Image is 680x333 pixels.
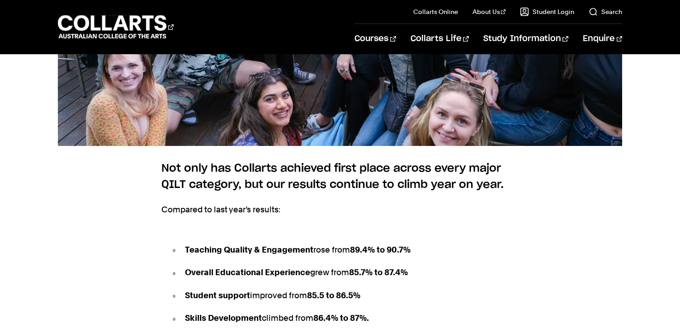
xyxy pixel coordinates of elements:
strong: 89.4% to 90.7% [350,245,411,254]
div: Go to homepage [58,14,174,40]
p: Compared to last year’s results: [161,203,519,216]
strong: 85.5 to 86.5% [307,291,360,300]
p: rose from [185,244,519,256]
a: Collarts Life [411,24,469,54]
strong: Overall Educational Experience [185,267,310,277]
p: grew from [185,266,519,279]
a: Student Login [520,7,574,16]
a: About Us [472,7,506,16]
a: Search [589,7,622,16]
strong: Skills Development [185,313,262,323]
a: Study Information [483,24,568,54]
h6: Not only has Collarts achieved first place across every major QILT category, but our results cont... [161,160,519,193]
p: improved from [185,289,519,302]
a: Enquire [583,24,622,54]
strong: Student support [185,291,250,300]
strong: 86.4% to 87%. [313,313,369,323]
strong: 85.7% to 87.4% [349,267,408,277]
a: Courses [354,24,396,54]
p: climbed from [185,312,519,324]
a: Collarts Online [413,7,458,16]
strong: Teaching Quality & Engagement [185,245,313,254]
